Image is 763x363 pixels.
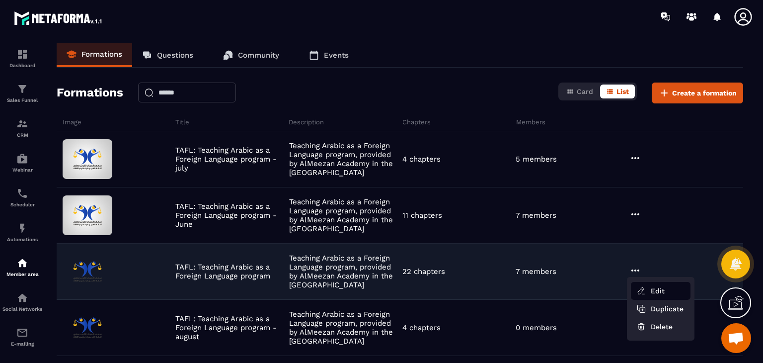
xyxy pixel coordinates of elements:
[63,139,112,179] img: formation-background
[14,9,103,27] img: logo
[16,257,28,269] img: automations
[721,323,751,353] a: Open chat
[672,88,737,98] span: Create a formation
[560,85,599,98] button: Card
[175,118,287,126] h6: Title
[2,110,42,145] a: formationformationCRM
[631,318,690,336] button: Delete
[2,306,42,312] p: Social Networks
[516,267,556,276] p: 7 members
[577,88,593,95] span: Card
[402,267,445,276] p: 22 chapters
[2,97,42,103] p: Sales Funnel
[81,50,122,59] p: Formations
[516,211,556,220] p: 7 members
[157,51,193,60] p: Questions
[652,83,743,103] button: Create a formation
[289,310,397,346] p: Teaching Arabic as a Foreign Language program, provided by AlMeezan Academy in the [GEOGRAPHIC_DATA]
[175,202,284,229] p: TAFL: Teaching Arabic as a Foreign Language program - June
[402,211,442,220] p: 11 chapters
[175,314,284,341] p: TAFL: Teaching Arabic as a Foreign Language program - august
[2,63,42,68] p: Dashboard
[63,252,112,291] img: formation-background
[2,202,42,207] p: Scheduler
[16,327,28,339] img: email
[402,323,441,332] p: 4 chapters
[2,237,42,242] p: Automations
[63,195,112,235] img: formation-background
[2,319,42,354] a: emailemailE-mailing
[16,83,28,95] img: formation
[631,282,690,300] button: Edit
[2,215,42,250] a: automationsautomationsAutomations
[16,48,28,60] img: formation
[2,132,42,138] p: CRM
[2,272,42,277] p: Member area
[516,323,557,332] p: 0 members
[57,43,132,67] a: Formations
[2,341,42,347] p: E-mailing
[132,43,203,67] a: Questions
[175,146,284,173] p: TAFL: Teaching Arabic as a Foreign Language program - july
[2,180,42,215] a: schedulerschedulerScheduler
[2,145,42,180] a: automationsautomationsWebinar
[402,118,514,126] h6: Chapters
[238,51,279,60] p: Community
[616,88,629,95] span: List
[299,43,359,67] a: Events
[63,118,173,126] h6: Image
[289,197,397,233] p: Teaching Arabic as a Foreign Language program, provided by AlMeezan Academy in the [GEOGRAPHIC_DATA]
[175,263,284,280] p: TAFL: Teaching Arabic as a Foreign Language program
[2,167,42,173] p: Webinar
[289,118,400,126] h6: Description
[402,155,441,164] p: 4 chapters
[57,83,123,103] h2: Formations
[324,51,349,60] p: Events
[2,76,42,110] a: formationformationSales Funnel
[631,300,690,318] button: Duplicate
[600,85,635,98] button: List
[516,118,627,126] h6: Members
[516,155,557,164] p: 5 members
[16,153,28,165] img: automations
[289,141,397,177] p: Teaching Arabic as a Foreign Language program, provided by AlMeezan Academy in the [GEOGRAPHIC_DATA]
[2,284,42,319] a: social-networksocial-networkSocial Networks
[2,250,42,284] a: automationsautomationsMember area
[16,222,28,234] img: automations
[16,118,28,130] img: formation
[16,187,28,199] img: scheduler
[213,43,289,67] a: Community
[16,292,28,304] img: social-network
[63,308,112,348] img: formation-background
[2,41,42,76] a: formationformationDashboard
[289,254,397,289] p: Teaching Arabic as a Foreign Language program, provided by AlMeezan Academy in the [GEOGRAPHIC_DATA]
